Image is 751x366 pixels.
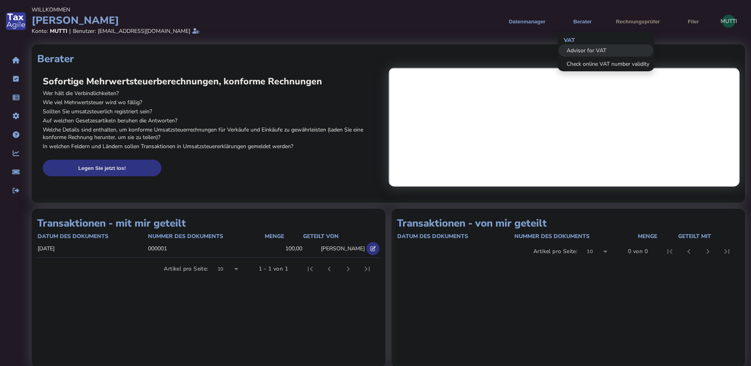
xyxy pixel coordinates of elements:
a: Advisor for VAT [559,44,653,57]
button: Raise a support ticket [8,164,24,180]
p: Sollten Sie umsatzsteuerlich registriert sein? [43,108,383,115]
div: 1 – 1 von 1 [259,265,288,273]
button: Vorherige Seite [679,242,698,261]
button: Data manager [8,89,24,106]
i: Email verified [192,28,199,34]
h2: Sofortige Mehrwertsteuerberechnungen, konforme Rechnungen [43,75,383,88]
div: Datum des Dokuments [397,233,468,240]
h1: Berater [37,52,740,66]
div: Konto: [32,27,48,35]
div: Nummer des Dokuments [514,233,590,240]
button: Rechnungsprüfer [613,11,663,31]
button: Manage settings [8,108,24,124]
button: Nächste Seite [339,259,358,278]
td: 000001 [148,240,264,257]
button: Nächste Seite [698,242,717,261]
div: Geteilt von [303,233,339,240]
button: Vorherige Seite [320,259,339,278]
button: Help pages [8,126,24,143]
button: Zeigt eine Dropdown-Liste mit Datenmanager-Optionen an [502,11,552,31]
button: Insights [8,145,24,162]
button: Sign out [8,182,24,199]
p: Auf welchen Gesetzesartikeln beruhen die Antworten? [43,117,383,124]
div: [EMAIL_ADDRESS][DOMAIN_NAME] [98,27,190,35]
div: MUTTI [50,27,67,35]
div: Profile settings [722,15,735,28]
div: Datum des Dokuments [38,233,108,240]
menu: Produkte navigieren [377,11,719,31]
span: VAT [558,30,579,49]
div: Artikel pro Seite: [164,265,208,273]
div: Benutzer: [73,27,96,35]
div: Willkommen [32,6,373,13]
button: Erste Seite [301,259,320,278]
button: Letzte Seite [717,242,736,261]
div: | [69,27,71,35]
td: 100,00 [264,240,303,257]
p: Wie viel Mehrwertsteuer wird wo fällig? [43,99,383,106]
div: 0 von 0 [628,248,648,255]
a: Check online VAT number validity [559,58,653,70]
button: Home [8,52,24,69]
button: Filer [668,11,718,31]
p: Wer hält die Verbindlichkeiten? [43,90,383,97]
button: Erste Seite [660,242,679,261]
div: Menge [638,233,657,240]
div: Geteilt mit [678,233,711,240]
div: Menge [638,233,677,240]
button: Tasks [8,71,24,87]
div: Datum des Dokuments [38,233,147,240]
div: Nummer des Dokuments [148,233,223,240]
button: Zeigt eine Dropdown-Liste mit den Optionen des Umsatzsteuerberaters an. [558,11,607,31]
div: Geteilt von [303,233,365,240]
i: Data manager [13,97,19,98]
div: Nummer des Dokuments [514,233,637,240]
h1: Transaktionen - von mir geteilt [397,216,740,230]
p: Welche Details sind enthalten, um konforme Umsatzsteuerrechnungen für Verkäufe und Einkäufe zu ge... [43,126,383,141]
div: Datum des Dokuments [397,233,514,240]
div: [PERSON_NAME] [32,13,373,27]
div: Artikel pro Seite: [533,248,577,255]
td: [DATE] [37,240,148,257]
h1: Transaktionen - mit mir geteilt [37,216,380,230]
div: Menge [265,233,302,240]
button: Open shared transaction [366,242,379,255]
div: Geteilt mit [678,233,738,240]
button: Letzte Seite [358,259,377,278]
td: [PERSON_NAME] [303,240,366,257]
button: Legen Sie jetzt los! [43,160,161,176]
div: Menge [265,233,284,240]
iframe: Advisor intro [389,68,740,187]
div: Nummer des Dokuments [148,233,264,240]
p: In welchen Feldern und Ländern sollen Transaktionen in Umsatzsteuererklärungen gemeldet werden? [43,143,383,150]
